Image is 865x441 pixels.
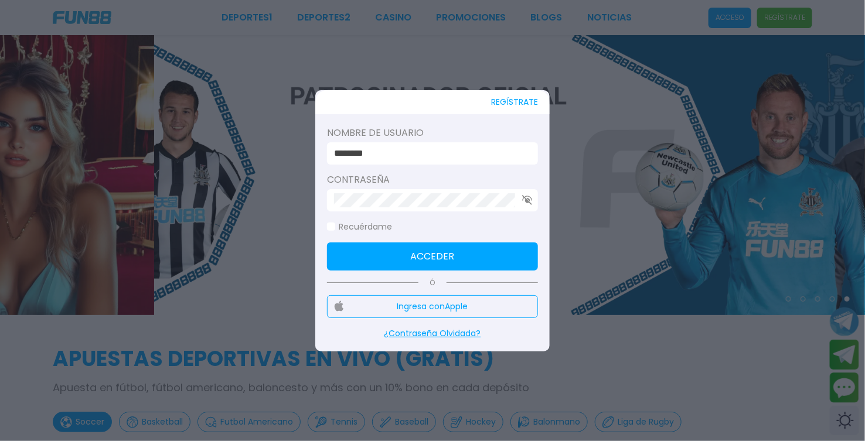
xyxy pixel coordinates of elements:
button: Acceder [327,242,538,271]
p: Ó [327,278,538,288]
label: Nombre de usuario [327,126,538,140]
label: Recuérdame [327,221,392,233]
button: REGÍSTRATE [491,90,538,114]
button: Ingresa conApple [327,295,538,318]
label: Contraseña [327,173,538,187]
p: ¿Contraseña Olvidada? [327,327,538,340]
